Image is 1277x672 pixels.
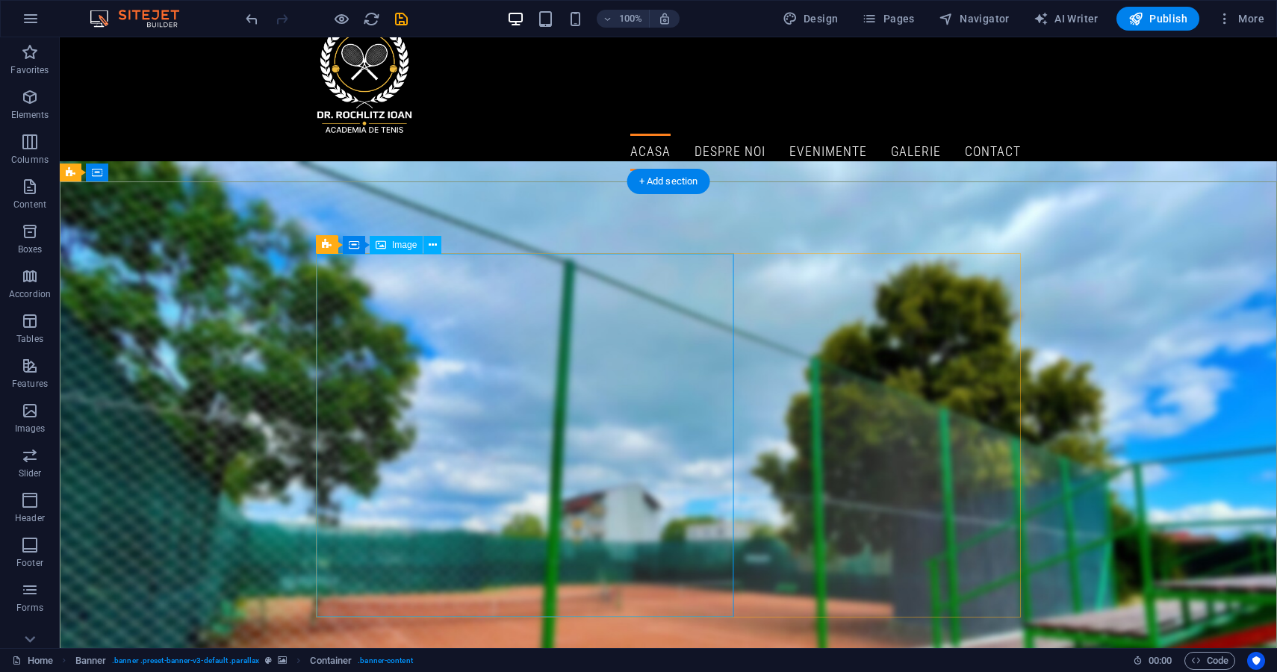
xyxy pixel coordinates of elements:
[9,288,51,300] p: Accordion
[11,109,49,121] p: Elements
[1184,652,1235,670] button: Code
[16,557,43,569] p: Footer
[939,11,1010,26] span: Navigator
[243,10,261,28] i: Undo: Edit headline (Ctrl+Z)
[310,652,352,670] span: Click to select. Double-click to edit
[15,512,45,524] p: Header
[75,652,413,670] nav: breadcrumb
[1028,7,1104,31] button: AI Writer
[1159,655,1161,666] span: :
[862,11,914,26] span: Pages
[1247,652,1265,670] button: Usercentrics
[627,169,710,194] div: + Add section
[86,10,198,28] img: Editor Logo
[75,652,107,670] span: Click to select. Double-click to edit
[783,11,839,26] span: Design
[1133,652,1172,670] h6: Session time
[12,378,48,390] p: Features
[619,10,643,28] h6: 100%
[112,652,259,670] span: . banner .preset-banner-v3-default .parallax
[1116,7,1199,31] button: Publish
[1034,11,1099,26] span: AI Writer
[278,656,287,665] i: This element contains a background
[777,7,845,31] div: Design (Ctrl+Alt+Y)
[1217,11,1264,26] span: More
[363,10,380,28] i: Reload page
[1149,652,1172,670] span: 00 00
[19,467,42,479] p: Slider
[362,10,380,28] button: reload
[392,240,417,249] span: Image
[358,652,412,670] span: . banner-content
[658,12,671,25] i: On resize automatically adjust zoom level to fit chosen device.
[597,10,650,28] button: 100%
[933,7,1016,31] button: Navigator
[16,602,43,614] p: Forms
[392,10,410,28] button: save
[393,10,410,28] i: Save (Ctrl+S)
[1211,7,1270,31] button: More
[10,64,49,76] p: Favorites
[11,154,49,166] p: Columns
[243,10,261,28] button: undo
[1128,11,1187,26] span: Publish
[265,656,272,665] i: This element is a customizable preset
[16,333,43,345] p: Tables
[15,423,46,435] p: Images
[856,7,920,31] button: Pages
[332,10,350,28] button: Click here to leave preview mode and continue editing
[12,652,53,670] a: Click to cancel selection. Double-click to open Pages
[18,243,43,255] p: Boxes
[777,7,845,31] button: Design
[1191,652,1228,670] span: Code
[13,199,46,211] p: Content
